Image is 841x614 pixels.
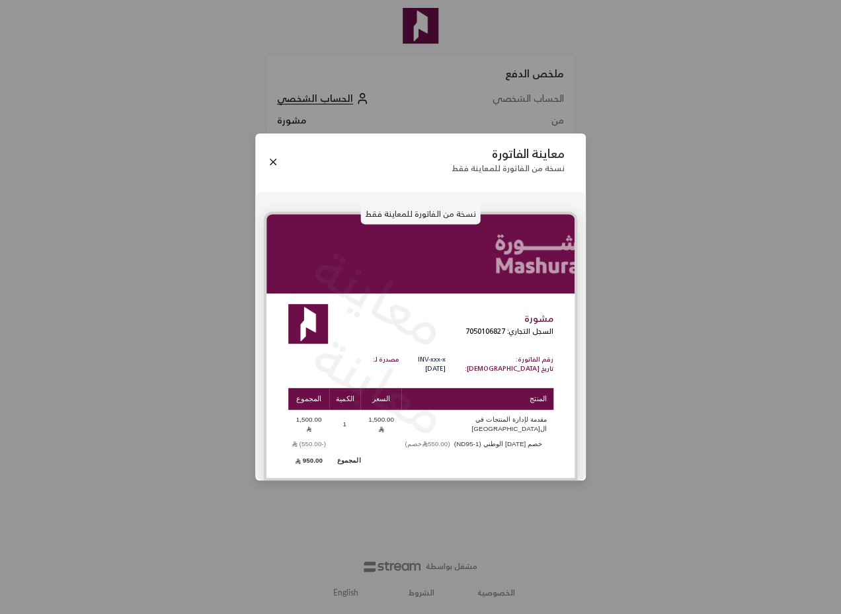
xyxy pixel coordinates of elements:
table: Products [288,387,553,469]
span: خصم [DATE] الوطني (ND95-1) [399,440,547,447]
p: تاريخ [DEMOGRAPHIC_DATA]: [465,364,553,374]
td: المجموع [329,454,360,467]
p: INV-xxx-x [418,355,446,365]
p: رقم الفاتورة: [465,355,553,365]
span: (-550.00) [292,440,326,447]
td: 950.00 [288,454,330,467]
p: نسخة من الفاتورة للمعاينة فقط [361,204,481,225]
p: مشورة [465,312,553,326]
p: معاينة [299,316,461,455]
td: 1,500.00 [288,411,330,438]
td: مقدمة لإدارة المنتجات في ال[GEOGRAPHIC_DATA] [401,411,553,438]
span: 1 [339,420,352,429]
p: السجل التجاري: 7050106827 [465,326,553,337]
button: Close [266,155,280,169]
span: (550.00 خصم) [405,440,450,447]
p: معاينة [299,227,461,366]
img: Linkedin%20Banner%20-%20Mashurah%20%283%29_mwsyu.png [266,214,575,293]
p: معاينة الفاتورة [452,147,565,161]
th: المنتج [401,388,553,410]
p: نسخة من الفاتورة للمعاينة فقط [452,163,565,173]
img: Logo [288,304,328,344]
th: المجموع [288,388,330,410]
